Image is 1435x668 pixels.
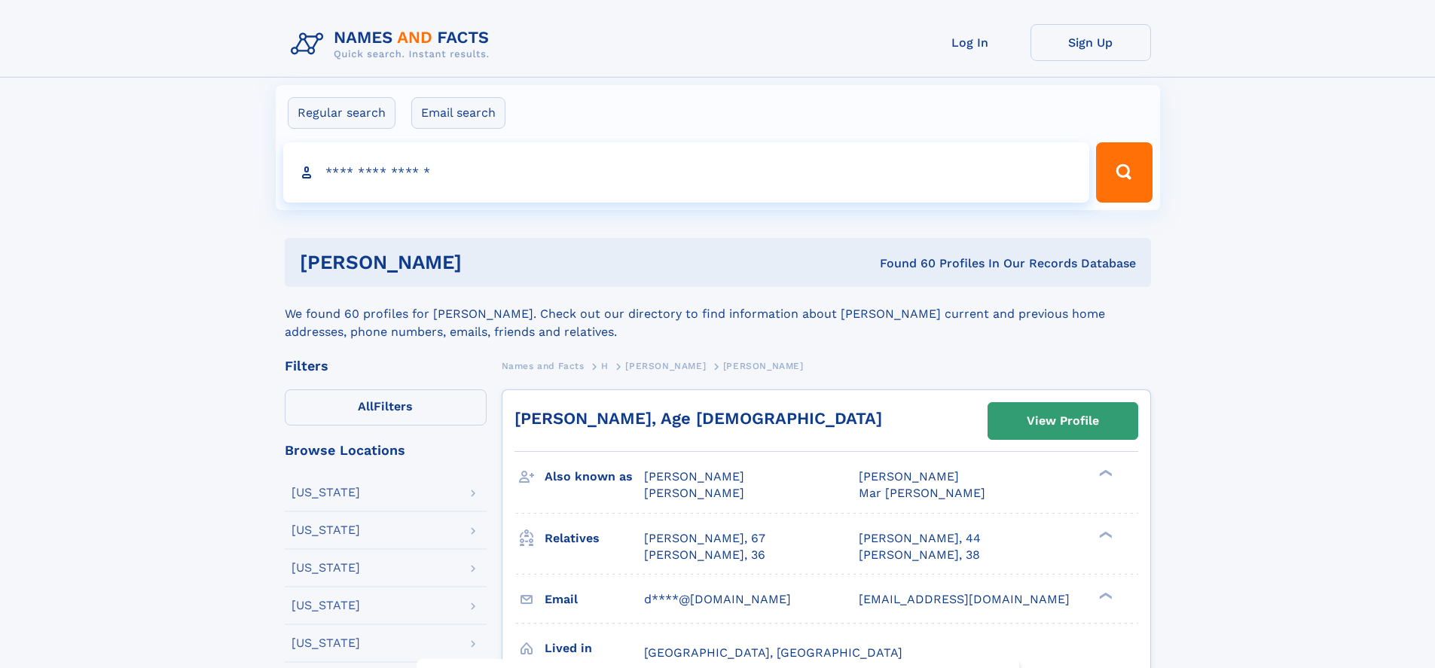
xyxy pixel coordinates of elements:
span: H [601,361,609,371]
div: Found 60 Profiles In Our Records Database [670,255,1136,272]
a: Log In [910,24,1030,61]
span: [PERSON_NAME] [723,361,804,371]
h3: Lived in [545,636,644,661]
div: [US_STATE] [292,599,360,612]
span: [PERSON_NAME] [625,361,706,371]
label: Email search [411,97,505,129]
span: [EMAIL_ADDRESS][DOMAIN_NAME] [859,592,1070,606]
div: Browse Locations [285,444,487,457]
div: [US_STATE] [292,637,360,649]
h3: Also known as [545,464,644,490]
button: Search Button [1096,142,1152,203]
div: ❯ [1095,468,1113,478]
a: [PERSON_NAME], 38 [859,547,980,563]
input: search input [283,142,1090,203]
h3: Relatives [545,526,644,551]
label: Filters [285,389,487,426]
div: We found 60 profiles for [PERSON_NAME]. Check out our directory to find information about [PERSON... [285,287,1151,341]
a: [PERSON_NAME], Age [DEMOGRAPHIC_DATA] [514,409,882,428]
a: [PERSON_NAME] [625,356,706,375]
div: [US_STATE] [292,524,360,536]
h1: [PERSON_NAME] [300,253,671,272]
div: View Profile [1027,404,1099,438]
div: Filters [285,359,487,373]
span: [PERSON_NAME] [644,469,744,483]
div: [US_STATE] [292,562,360,574]
div: ❯ [1095,529,1113,539]
a: [PERSON_NAME], 36 [644,547,765,563]
span: [PERSON_NAME] [644,486,744,500]
span: [PERSON_NAME] [859,469,959,483]
h3: Email [545,587,644,612]
a: View Profile [988,403,1137,439]
img: Logo Names and Facts [285,24,502,65]
a: Names and Facts [502,356,585,375]
a: Sign Up [1030,24,1151,61]
span: [GEOGRAPHIC_DATA], [GEOGRAPHIC_DATA] [644,645,902,660]
span: All [358,399,374,413]
label: Regular search [288,97,395,129]
a: H [601,356,609,375]
a: [PERSON_NAME], 44 [859,530,981,547]
div: ❯ [1095,590,1113,600]
div: [US_STATE] [292,487,360,499]
span: Mar [PERSON_NAME] [859,486,985,500]
a: [PERSON_NAME], 67 [644,530,765,547]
